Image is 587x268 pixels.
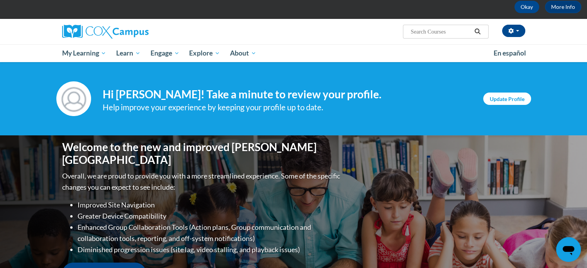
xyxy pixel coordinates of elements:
a: Engage [145,44,184,62]
a: Learn [111,44,145,62]
input: Search Courses [410,27,472,36]
span: My Learning [62,49,106,58]
a: My Learning [57,44,112,62]
p: Overall, we are proud to provide you with a more streamlined experience. Some of the specific cha... [62,170,342,193]
li: Greater Device Compatibility [78,211,342,222]
div: Main menu [51,44,537,62]
img: Cox Campus [62,25,149,39]
a: Cox Campus [62,25,209,39]
a: Update Profile [483,93,531,105]
button: Okay [514,1,539,13]
span: About [230,49,256,58]
span: En español [494,49,526,57]
h4: Hi [PERSON_NAME]! Take a minute to review your profile. [103,88,472,101]
a: About [225,44,261,62]
li: Enhanced Group Collaboration Tools (Action plans, Group communication and collaboration tools, re... [78,222,342,244]
img: Profile Image [56,81,91,116]
button: Search [472,27,483,36]
span: Explore [189,49,220,58]
li: Improved Site Navigation [78,199,342,211]
span: Engage [151,49,179,58]
li: Diminished progression issues (site lag, video stalling, and playback issues) [78,244,342,255]
h1: Welcome to the new and improved [PERSON_NAME][GEOGRAPHIC_DATA] [62,141,342,167]
div: Help improve your experience by keeping your profile up to date. [103,101,472,114]
button: Account Settings [502,25,525,37]
a: More Info [545,1,581,13]
span: Learn [116,49,140,58]
iframe: Button to launch messaging window [556,237,581,262]
a: Explore [184,44,225,62]
a: En español [489,45,531,61]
